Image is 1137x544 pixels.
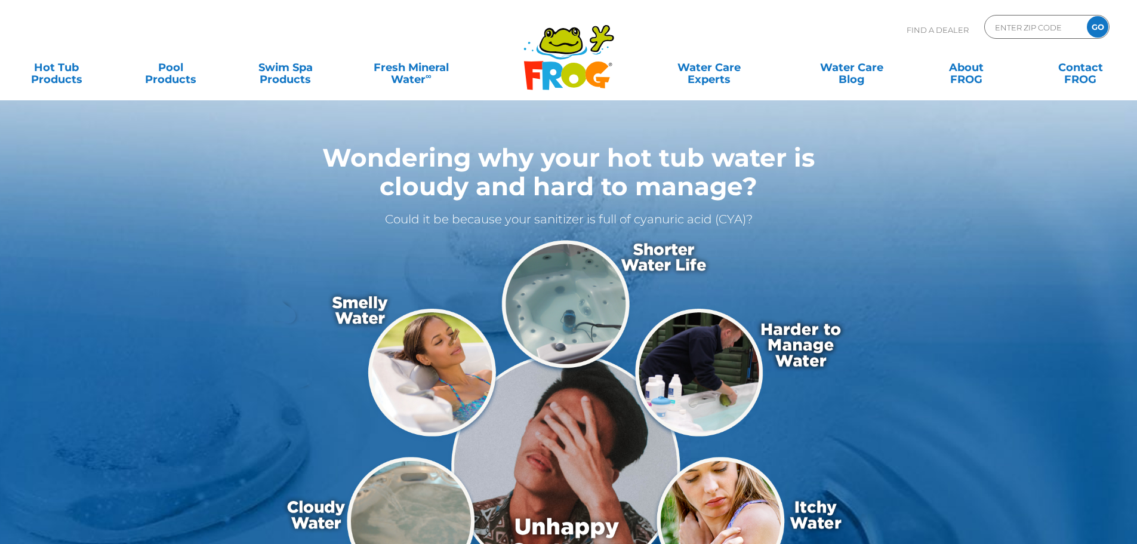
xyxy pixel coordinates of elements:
a: Water CareExperts [637,56,781,79]
p: Find A Dealer [907,15,969,45]
a: AboutFROG [922,56,1010,79]
a: PoolProducts [127,56,215,79]
a: ContactFROG [1036,56,1125,79]
input: GO [1087,16,1108,38]
h1: Wondering why your hot tub water is cloudy and hard to manage? [275,143,862,201]
input: Zip Code Form [994,19,1074,36]
a: Fresh MineralWater∞ [355,56,467,79]
a: Swim SpaProducts [241,56,330,79]
p: Could it be because your sanitizer is full of cyanuric acid (CYA)? [275,210,862,229]
sup: ∞ [426,71,432,81]
a: Hot TubProducts [12,56,101,79]
a: Water CareBlog [807,56,896,79]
